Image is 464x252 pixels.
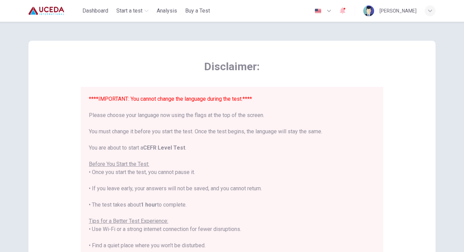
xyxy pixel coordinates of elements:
[157,7,177,15] span: Analysis
[114,5,151,17] button: Start a test
[380,7,417,15] div: [PERSON_NAME]
[141,201,157,208] b: 1 hour
[314,8,322,14] img: en
[143,144,185,151] b: CEFR Level Test
[154,5,180,17] button: Analysis
[89,218,168,224] u: Tips for a Better Test Experience:
[82,7,108,15] span: Dashboard
[182,5,213,17] button: Buy a Test
[89,96,252,102] font: ****IMPORTANT: You cannot change the language during the test.****
[363,5,374,16] img: Profile picture
[116,7,142,15] span: Start a test
[89,161,149,167] u: Before You Start the Test:
[81,60,383,73] span: Disclaimer:
[28,4,64,18] img: Uceda logo
[28,4,80,18] a: Uceda logo
[80,5,111,17] button: Dashboard
[185,7,210,15] span: Buy a Test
